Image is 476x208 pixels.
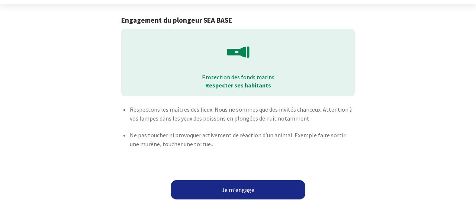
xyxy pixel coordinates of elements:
strong: Respecter ses habitants [205,81,271,89]
p: Protection des fonds marins [126,73,349,81]
button: Je m'engage [171,180,305,199]
p: Ne pas toucher ni provoquer activement de réaction d’un animal. Exemple faire sortir une murène, ... [130,131,354,148]
h1: Engagement du plongeur SEA BASE [121,16,354,25]
p: Respectons les maîtres des lieux. Nous ne sommes que des invités chanceux. Attention à vos lampes... [130,105,354,123]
